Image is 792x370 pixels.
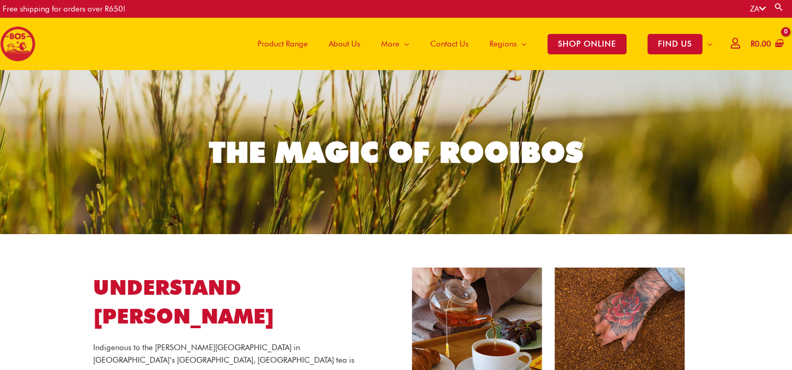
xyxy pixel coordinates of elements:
[239,18,723,70] nav: Site Navigation
[548,34,627,54] span: SHOP ONLINE
[381,28,399,60] span: More
[489,28,517,60] span: Regions
[209,138,583,167] div: THE MAGIC OF ROOIBOS
[430,28,468,60] span: Contact Us
[318,18,371,70] a: About Us
[93,273,366,330] h1: UNDERSTAND [PERSON_NAME]
[749,32,784,56] a: View Shopping Cart, empty
[247,18,318,70] a: Product Range
[371,18,420,70] a: More
[774,2,784,12] a: Search button
[537,18,637,70] a: SHOP ONLINE
[751,39,771,49] bdi: 0.00
[420,18,479,70] a: Contact Us
[329,28,360,60] span: About Us
[648,34,702,54] span: FIND US
[479,18,537,70] a: Regions
[751,39,755,49] span: R
[750,4,766,14] a: ZA
[258,28,308,60] span: Product Range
